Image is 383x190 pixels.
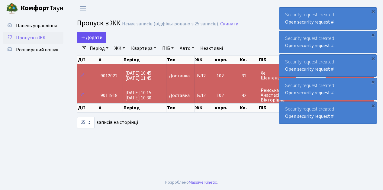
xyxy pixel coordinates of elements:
a: ВЛ2 -. К. [357,5,376,12]
a: ПІБ [160,43,176,53]
a: Open security request # [285,42,334,49]
a: Період [87,43,111,53]
select: записів на сторінці [77,117,95,128]
th: корп. [214,103,239,112]
img: logo.png [6,2,18,14]
div: × [370,55,376,61]
span: Хе Шенгень [261,71,290,80]
span: Доставка [169,73,190,78]
div: Security request created [279,8,377,29]
a: Massive Kinetic [189,179,217,185]
a: Open security request # [285,113,334,120]
span: 102 [217,92,224,99]
span: Ремська Анастасія Вікторівна [261,88,290,102]
a: Додати [77,32,106,43]
span: Пропуск в ЖК [77,18,121,28]
th: Тип [166,56,195,64]
th: Період [123,56,166,64]
a: Розширений пошук [3,44,63,56]
span: ВЛ2 [197,93,211,98]
th: # [98,56,123,64]
a: ЖК [112,43,127,53]
a: Авто [177,43,197,53]
a: Неактивні [198,43,225,53]
th: ПІБ [258,56,293,64]
a: Панель управління [3,20,63,32]
div: Security request created [279,31,377,53]
th: # [98,103,123,112]
b: Комфорт [21,3,50,13]
label: записів на сторінці [77,117,138,128]
button: Переключити навігацію [76,3,91,13]
a: Open security request # [285,19,334,25]
th: Дії [77,103,98,112]
div: Security request created [279,102,377,124]
span: 102 [217,72,224,79]
th: Кв. [239,103,259,112]
div: Security request created [279,78,377,100]
th: корп. [214,56,239,64]
span: Додати [81,34,102,41]
a: Пропуск в ЖК [3,32,63,44]
span: Таун [21,3,63,14]
span: [DATE] 10:45 [DATE] 11:45 [125,70,151,82]
a: Квартира [129,43,159,53]
th: Кв. [239,56,259,64]
th: ПІБ [258,103,293,112]
div: Розроблено . [165,179,218,186]
span: 32 [242,73,256,78]
th: ЖК [195,103,214,112]
a: Open security request # [285,89,334,96]
th: Тип [166,103,195,112]
th: Період [123,103,166,112]
span: [DATE] 10:15 [DATE] 10:30 [125,89,151,101]
span: Доставка [169,93,190,98]
span: 42 [242,93,256,98]
div: × [370,102,376,108]
span: 9012022 [101,72,117,79]
th: ЖК [195,56,214,64]
span: Розширений пошук [16,47,58,53]
div: × [370,32,376,38]
div: Security request created [279,55,377,76]
th: Дії [77,56,98,64]
div: × [370,79,376,85]
span: Панель управління [16,22,57,29]
span: 9011918 [101,92,117,99]
div: × [370,8,376,14]
span: ВЛ2 [197,73,211,78]
a: Open security request # [285,66,334,72]
div: Немає записів (відфільтровано з 25 записів). [122,21,219,27]
span: Пропуск в ЖК [16,34,46,41]
a: Скинути [220,21,238,27]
